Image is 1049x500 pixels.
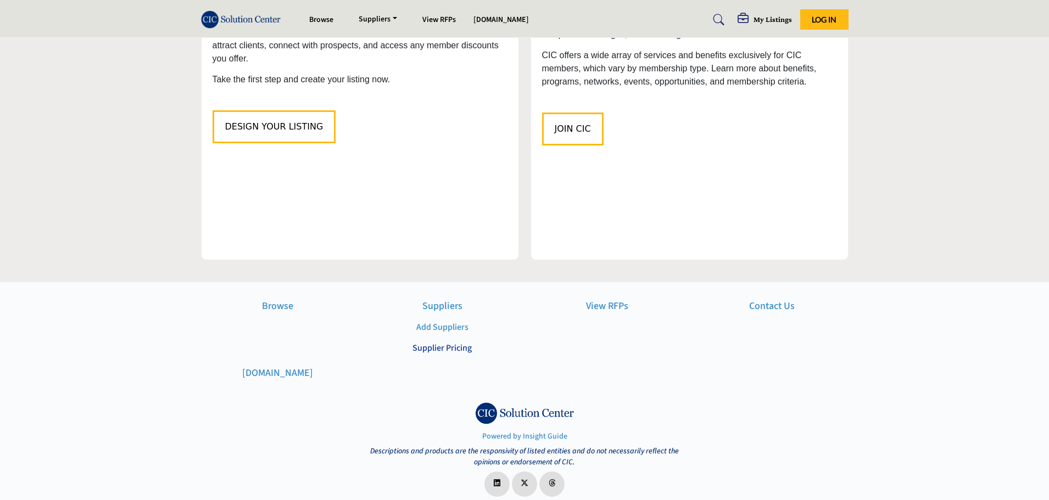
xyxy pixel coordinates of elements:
[309,14,333,25] a: Browse
[416,321,468,333] a: Add Suppliers
[473,14,529,25] a: [DOMAIN_NAME]
[484,471,510,497] a: LinkedIn Link
[482,431,567,442] a: Powered by Insight Guide
[812,15,836,24] span: Log In
[213,27,502,63] span: Create and design your listing to showcase your brand. Your company can attract clients, connect ...
[370,446,679,468] em: Descriptions and products are the responsivity of listed entities and do not necessarily reflect ...
[201,366,354,380] a: [DOMAIN_NAME]
[422,14,456,25] a: View RFPs
[542,50,817,86] span: CIC offers a wide array of services and benefits exclusively for CIC members, which vary by membe...
[366,299,519,313] a: Suppliers
[213,110,336,143] button: Design Your Listing
[542,3,823,39] span: The Council of Independent Colleges is an association of more than 700 nonprofit independent coll...
[531,299,684,313] a: View RFPs
[738,13,792,26] div: My Listings
[539,471,565,497] a: Threads Link
[512,471,537,497] a: Twitter Link
[213,75,390,84] span: Take the first step and create your listing now.
[800,9,849,30] button: Log In
[201,10,287,29] img: Site Logo
[542,113,604,145] button: Join CIC
[695,299,849,313] a: Contact Us
[702,11,732,29] a: Search
[225,121,323,132] span: Design Your Listing
[754,14,792,24] h5: My Listings
[412,342,472,354] a: Supplier Pricing
[475,402,574,424] img: No Site Logo
[201,299,354,313] a: Browse
[351,12,405,27] a: Suppliers
[555,123,591,134] span: Join CIC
